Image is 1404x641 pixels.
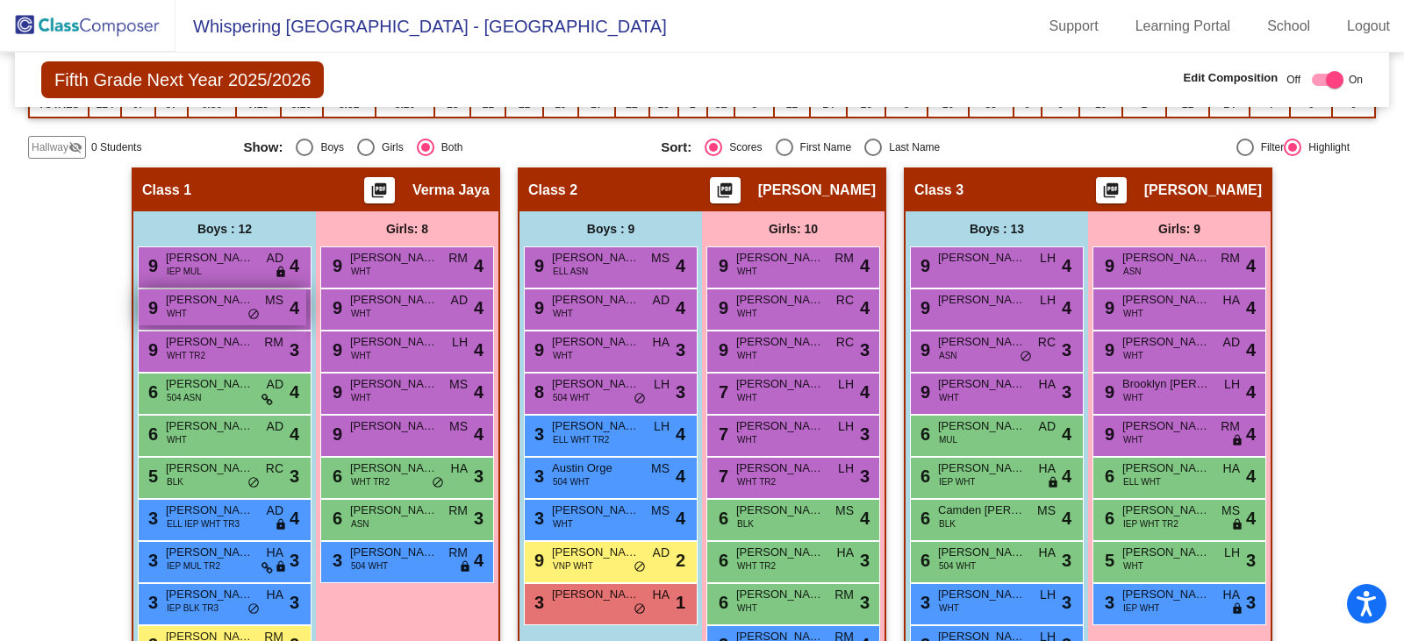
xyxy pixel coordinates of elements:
span: [PERSON_NAME] [166,291,254,309]
div: Scores [722,139,762,155]
span: [PERSON_NAME] [938,417,1026,435]
span: Verma Jaya [412,182,490,199]
span: [PERSON_NAME] [166,375,254,393]
span: [PERSON_NAME] [1122,544,1210,561]
span: 9 [530,340,544,360]
span: [PERSON_NAME] [938,586,1026,603]
span: 9 [328,340,342,360]
span: HA [837,544,854,562]
mat-icon: visibility_off [68,140,82,154]
span: 4 [290,421,299,447]
span: BLK [737,517,754,531]
span: Edit Composition [1184,69,1279,87]
span: 4 [1246,379,1256,405]
span: 4 [1062,253,1071,279]
span: 4 [676,253,685,279]
span: 4 [290,295,299,321]
span: [PERSON_NAME] [350,375,438,393]
span: Fifth Grade Next Year 2025/2026 [41,61,324,98]
span: [PERSON_NAME] [1122,333,1210,351]
span: AD [653,544,670,562]
span: LH [654,417,670,436]
span: 6 [916,551,930,570]
span: 4 [1246,505,1256,531]
span: [PERSON_NAME] [938,544,1026,561]
span: RM [1221,417,1240,436]
span: 4 [474,337,484,363]
span: [PERSON_NAME] [938,375,1026,393]
span: LH [452,333,468,352]
span: 9 [1100,298,1114,317]
span: WHT [1123,307,1143,320]
span: ASN [939,349,957,362]
span: 3 [144,509,158,528]
span: LH [1224,544,1240,562]
span: 6 [916,424,930,444]
span: AD [267,249,283,267]
span: 504 WHT [939,559,976,573]
button: Print Students Details [364,177,395,203]
span: [PERSON_NAME] [736,291,824,309]
mat-icon: picture_as_pdf [714,182,735,206]
span: MS [835,502,854,520]
span: 4 [474,547,484,573]
span: [PERSON_NAME] [350,459,438,477]
span: 9 [144,256,158,275]
span: 4 [860,505,870,531]
span: [PERSON_NAME] [552,333,640,351]
span: WHT [351,349,371,362]
span: [PERSON_NAME] [736,502,824,519]
span: RM [448,544,468,562]
span: Sort: [661,139,691,155]
span: AD [267,417,283,436]
span: 2 [676,547,685,573]
span: lock [1047,476,1059,490]
span: WHT TR2 [737,475,776,488]
span: HA [267,544,283,562]
div: Boys : 12 [133,211,316,246]
span: 7 [714,424,728,444]
span: Class 2 [528,182,577,199]
span: [PERSON_NAME] [PERSON_NAME] [PERSON_NAME] [1122,459,1210,477]
div: Girls: 8 [316,211,498,246]
span: Whispering [GEOGRAPHIC_DATA] - [GEOGRAPHIC_DATA] [175,12,667,40]
span: WHT TR2 [167,349,205,362]
span: 4 [474,421,484,447]
span: [PERSON_NAME] [350,417,438,435]
span: [PERSON_NAME] [552,375,640,393]
span: 9 [916,298,930,317]
span: [PERSON_NAME] [350,333,438,351]
span: 3 [530,467,544,486]
span: 9 [328,256,342,275]
span: ELL WHT TR2 [553,433,609,446]
span: ASN [1123,265,1142,278]
div: Girls: 9 [1088,211,1271,246]
div: Girls [375,139,404,155]
span: 3 [1246,547,1256,573]
div: Highlight [1301,139,1350,155]
span: [PERSON_NAME] [938,291,1026,309]
span: 4 [1062,463,1071,489]
span: 6 [714,551,728,570]
span: Off [1286,72,1300,88]
span: WHT [737,265,757,278]
span: AD [1223,333,1240,352]
span: [PERSON_NAME] [350,544,438,561]
span: MS [651,249,670,267]
div: Girls: 10 [702,211,885,246]
span: 6 [328,509,342,528]
span: AD [267,502,283,520]
span: 504 ASN [167,391,201,404]
span: [PERSON_NAME] [736,459,824,477]
span: RM [835,249,854,267]
span: 9 [1100,382,1114,402]
span: WHT [737,391,757,404]
span: [PERSON_NAME] [1122,502,1210,519]
span: [PERSON_NAME] [1122,291,1210,309]
span: RM [448,502,468,520]
span: [PERSON_NAME] [166,417,254,435]
mat-icon: picture_as_pdf [369,182,390,206]
span: RC [1038,333,1056,352]
span: 4 [1246,295,1256,321]
span: 3 [290,547,299,573]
